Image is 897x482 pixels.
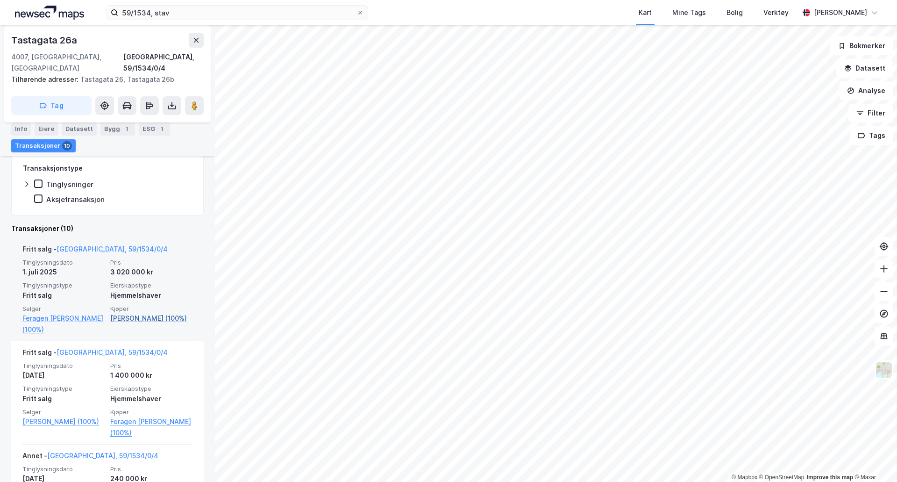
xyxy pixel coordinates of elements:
[22,266,105,278] div: 1. juli 2025
[110,465,192,473] span: Pris
[11,139,76,152] div: Transaksjoner
[814,7,867,18] div: [PERSON_NAME]
[118,6,356,20] input: Søk på adresse, matrikkel, gårdeiere, leietakere eller personer
[11,223,204,234] div: Transaksjoner (10)
[22,450,158,465] div: Annet -
[22,385,105,393] span: Tinglysningstype
[123,51,204,74] div: [GEOGRAPHIC_DATA], 59/1534/0/4
[836,59,893,78] button: Datasett
[850,437,897,482] div: Kontrollprogram for chat
[110,362,192,370] span: Pris
[22,244,168,259] div: Fritt salg -
[22,347,168,362] div: Fritt salg -
[11,51,123,74] div: 4007, [GEOGRAPHIC_DATA], [GEOGRAPHIC_DATA]
[672,7,706,18] div: Mine Tags
[110,313,192,324] a: [PERSON_NAME] (100%)
[22,416,105,427] a: [PERSON_NAME] (100%)
[35,122,58,136] div: Eiere
[11,75,80,83] span: Tilhørende adresser:
[850,126,893,145] button: Tags
[763,7,789,18] div: Verktøy
[22,465,105,473] span: Tinglysningsdato
[110,266,192,278] div: 3 020 000 kr
[639,7,652,18] div: Kart
[22,408,105,416] span: Selger
[47,452,158,460] a: [GEOGRAPHIC_DATA], 59/1534/0/4
[732,474,757,481] a: Mapbox
[22,259,105,266] span: Tinglysningsdato
[759,474,804,481] a: OpenStreetMap
[22,370,105,381] div: [DATE]
[22,281,105,289] span: Tinglysningstype
[830,36,893,55] button: Bokmerker
[875,361,893,379] img: Z
[11,33,78,48] div: Tastagata 26a
[22,313,105,335] a: Feragen [PERSON_NAME] (100%)
[850,437,897,482] iframe: Chat Widget
[110,305,192,313] span: Kjøper
[848,104,893,122] button: Filter
[22,362,105,370] span: Tinglysningsdato
[110,385,192,393] span: Eierskapstype
[110,259,192,266] span: Pris
[22,305,105,313] span: Selger
[22,290,105,301] div: Fritt salg
[110,370,192,381] div: 1 400 000 kr
[11,122,31,136] div: Info
[122,124,131,134] div: 1
[110,290,192,301] div: Hjemmelshaver
[46,180,93,189] div: Tinglysninger
[62,122,97,136] div: Datasett
[110,408,192,416] span: Kjøper
[726,7,743,18] div: Bolig
[57,348,168,356] a: [GEOGRAPHIC_DATA], 59/1534/0/4
[15,6,84,20] img: logo.a4113a55bc3d86da70a041830d287a7e.svg
[11,96,92,115] button: Tag
[100,122,135,136] div: Bygg
[110,416,192,439] a: Feragen [PERSON_NAME] (100%)
[807,474,853,481] a: Improve this map
[23,163,83,174] div: Transaksjonstype
[46,195,105,204] div: Aksjetransaksjon
[11,74,196,85] div: Tastagata 26, Tastagata 26b
[62,141,72,151] div: 10
[157,124,166,134] div: 1
[57,245,168,253] a: [GEOGRAPHIC_DATA], 59/1534/0/4
[110,281,192,289] span: Eierskapstype
[22,393,105,404] div: Fritt salg
[110,393,192,404] div: Hjemmelshaver
[139,122,170,136] div: ESG
[839,81,893,100] button: Analyse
